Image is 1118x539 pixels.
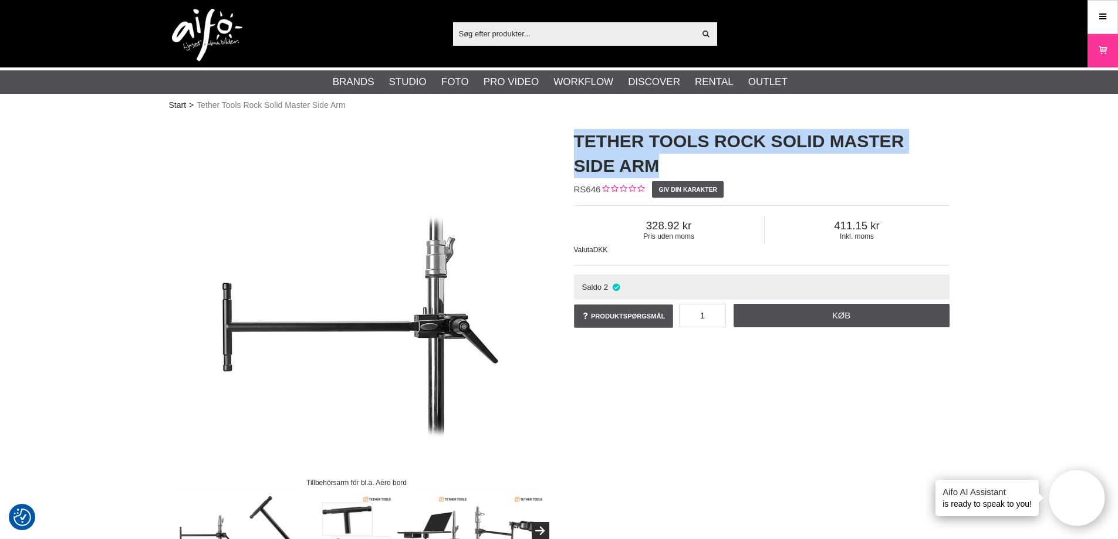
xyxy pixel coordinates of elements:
[600,184,644,196] div: Kundebed&#248;mmelse: 0
[593,246,608,254] span: DKK
[574,232,764,240] span: Pris uden moms
[611,283,621,291] i: På lager
[574,129,950,178] h1: Tether Tools Rock Solid Master Side Arm
[943,486,1032,498] h4: Aifo AI Assistant
[453,25,695,42] input: Søg efter produkter...
[604,283,608,291] span: 2
[13,509,31,526] img: Revisit consent button
[734,304,950,327] a: Køb
[172,9,242,62] img: logo.png
[574,219,764,232] span: 328.92
[628,74,680,90] a: Discover
[582,283,602,291] span: Saldo
[553,74,613,90] a: Workflow
[169,99,187,111] a: Start
[13,507,31,528] button: Samtykkepræferencer
[296,472,416,493] div: Tillbehörsarm för bl.a. Aero bord
[189,99,194,111] span: >
[197,99,345,111] span: Tether Tools Rock Solid Master Side Arm
[935,480,1039,516] div: is ready to speak to you!
[574,304,674,328] a: Produktspørgsmål
[652,181,724,198] a: Giv din karakter
[695,74,734,90] a: Rental
[441,74,469,90] a: Foto
[574,246,593,254] span: Valuta
[389,74,427,90] a: Studio
[484,74,539,90] a: Pro Video
[574,184,601,194] span: RS646
[333,74,374,90] a: Brands
[765,219,950,232] span: 411.15
[748,74,788,90] a: Outlet
[169,117,545,493] img: Tillbehörsarm för bl.a. Aero bord
[765,232,950,240] span: Inkl. moms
